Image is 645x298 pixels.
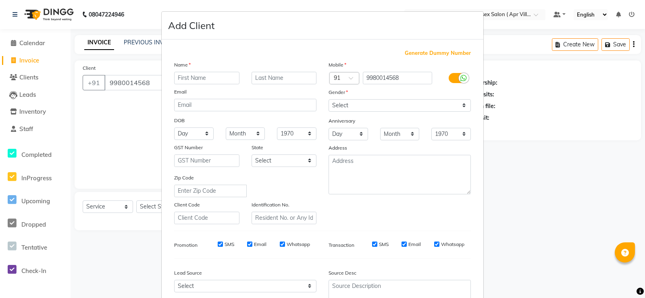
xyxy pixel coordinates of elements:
[174,99,316,111] input: Email
[405,49,471,57] span: Generate Dummy Number
[174,201,200,208] label: Client Code
[329,89,348,96] label: Gender
[441,241,464,248] label: Whatsapp
[329,144,347,152] label: Address
[329,117,355,125] label: Anniversary
[329,61,346,69] label: Mobile
[329,242,354,249] label: Transaction
[174,212,239,224] input: Client Code
[329,269,356,277] label: Source Desc
[174,154,239,167] input: GST Number
[408,241,421,248] label: Email
[174,61,191,69] label: Name
[225,241,234,248] label: SMS
[174,174,194,181] label: Zip Code
[174,72,239,84] input: First Name
[254,241,266,248] label: Email
[174,144,203,151] label: GST Number
[252,201,289,208] label: Identification No.
[252,212,317,224] input: Resident No. or Any Id
[174,88,187,96] label: Email
[252,72,317,84] input: Last Name
[174,269,202,277] label: Lead Source
[174,185,247,197] input: Enter Zip Code
[363,72,433,84] input: Mobile
[252,144,263,151] label: State
[287,241,310,248] label: Whatsapp
[174,242,198,249] label: Promotion
[379,241,389,248] label: SMS
[174,117,185,124] label: DOB
[168,18,214,33] h4: Add Client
